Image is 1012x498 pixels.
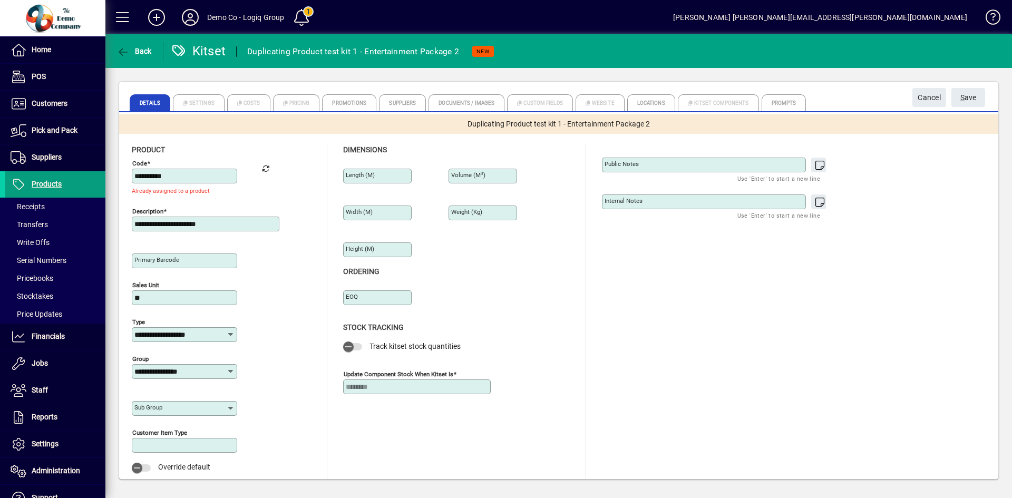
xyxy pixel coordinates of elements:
[32,180,62,188] span: Products
[5,216,105,233] a: Transfers
[5,233,105,251] a: Write Offs
[918,89,941,106] span: Cancel
[5,287,105,305] a: Stocktakes
[134,256,179,263] mat-label: Primary barcode
[116,47,152,55] span: Back
[5,350,105,377] a: Jobs
[32,440,59,448] span: Settings
[5,305,105,323] a: Price Updates
[737,209,820,221] mat-hint: Use 'Enter' to start a new line
[32,359,48,367] span: Jobs
[978,2,999,36] a: Knowledge Base
[132,318,145,326] mat-label: Type
[171,43,226,60] div: Kitset
[32,153,62,161] span: Suppliers
[105,42,163,61] app-page-header-button: Back
[605,160,639,168] mat-label: Public Notes
[5,91,105,117] a: Customers
[451,208,482,216] mat-label: Weight (Kg)
[32,45,51,54] span: Home
[140,8,173,27] button: Add
[32,413,57,421] span: Reports
[247,43,459,60] div: Duplicating Product test kit 1 - Entertainment Package 2
[344,370,453,377] mat-label: Update component stock when kitset is
[32,386,48,394] span: Staff
[951,88,985,107] button: Save
[960,89,977,106] span: ave
[132,281,159,289] mat-label: Sales unit
[5,431,105,457] a: Settings
[5,269,105,287] a: Pricebooks
[346,171,375,179] mat-label: Length (m)
[5,118,105,144] a: Pick and Pack
[132,355,149,363] mat-label: Group
[132,208,163,215] mat-label: Description
[346,208,373,216] mat-label: Width (m)
[5,198,105,216] a: Receipts
[5,404,105,431] a: Reports
[5,324,105,350] a: Financials
[5,458,105,484] a: Administration
[343,145,387,154] span: Dimensions
[32,72,46,81] span: POS
[11,256,66,265] span: Serial Numbers
[132,429,187,436] mat-label: Customer Item Type
[5,37,105,63] a: Home
[11,202,45,211] span: Receipts
[11,292,53,300] span: Stocktakes
[5,377,105,404] a: Staff
[158,463,210,471] span: Override default
[476,48,490,55] span: NEW
[173,8,207,27] button: Profile
[32,126,77,134] span: Pick and Pack
[5,144,105,171] a: Suppliers
[207,9,285,26] div: Demo Co - Logiq Group
[960,93,965,102] span: S
[605,197,643,204] mat-label: Internal Notes
[32,332,65,340] span: Financials
[32,466,80,475] span: Administration
[11,238,50,247] span: Write Offs
[481,171,483,176] sup: 3
[114,42,154,61] button: Back
[11,220,48,229] span: Transfers
[451,171,485,179] mat-label: Volume (m )
[369,342,461,350] span: Track kitset stock quantities
[5,251,105,269] a: Serial Numbers
[134,404,162,411] mat-label: Sub group
[346,245,374,252] mat-label: Height (m)
[11,274,53,282] span: Pricebooks
[468,119,650,130] span: Duplicating Product test kit 1 - Entertainment Package 2
[32,99,67,108] span: Customers
[132,145,165,154] span: Product
[132,160,147,167] mat-label: Code
[673,9,967,26] div: [PERSON_NAME] [PERSON_NAME][EMAIL_ADDRESS][PERSON_NAME][DOMAIN_NAME]
[343,267,379,276] span: Ordering
[346,293,358,300] mat-label: EOQ
[912,88,946,107] button: Cancel
[737,172,820,184] mat-hint: Use 'Enter' to start a new line
[11,310,62,318] span: Price Updates
[5,64,105,90] a: POS
[343,323,404,331] span: Stock Tracking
